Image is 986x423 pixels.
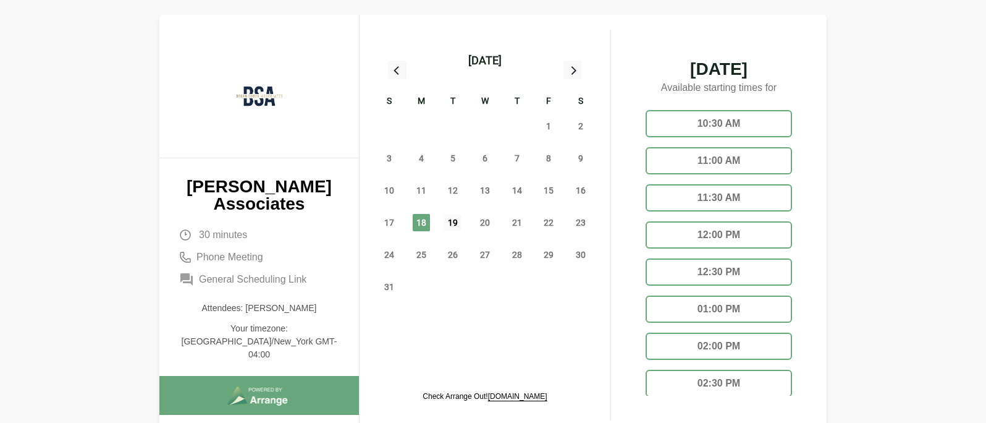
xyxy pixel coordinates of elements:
[476,214,494,231] span: Wednesday, August 20, 2025
[476,246,494,263] span: Wednesday, August 27, 2025
[199,228,247,242] span: 30 minutes
[540,182,557,199] span: Friday, August 15, 2025
[381,214,398,231] span: Sunday, August 17, 2025
[540,246,557,263] span: Friday, August 29, 2025
[533,94,565,110] div: F
[413,182,430,199] span: Monday, August 11, 2025
[437,94,469,110] div: T
[444,246,461,263] span: Tuesday, August 26, 2025
[540,150,557,167] span: Friday, August 8, 2025
[373,94,405,110] div: S
[646,184,792,211] div: 11:30 AM
[179,322,339,361] p: Your timezone: [GEOGRAPHIC_DATA]/New_York GMT-04:00
[508,214,526,231] span: Thursday, August 21, 2025
[381,246,398,263] span: Sunday, August 24, 2025
[476,150,494,167] span: Wednesday, August 6, 2025
[199,272,306,287] span: General Scheduling Link
[488,392,547,401] a: [DOMAIN_NAME]
[646,296,792,323] div: 01:00 PM
[468,52,502,69] div: [DATE]
[636,78,802,100] p: Available starting times for
[508,182,526,199] span: Thursday, August 14, 2025
[476,182,494,199] span: Wednesday, August 13, 2025
[508,150,526,167] span: Thursday, August 7, 2025
[413,214,430,231] span: Monday, August 18, 2025
[565,94,597,110] div: S
[646,333,792,360] div: 02:00 PM
[646,221,792,249] div: 12:00 PM
[572,182,589,199] span: Saturday, August 16, 2025
[508,246,526,263] span: Thursday, August 28, 2025
[405,94,437,110] div: M
[179,178,339,213] p: [PERSON_NAME] Associates
[444,150,461,167] span: Tuesday, August 5, 2025
[413,246,430,263] span: Monday, August 25, 2025
[646,110,792,137] div: 10:30 AM
[572,214,589,231] span: Saturday, August 23, 2025
[572,117,589,135] span: Saturday, August 2, 2025
[423,391,547,401] p: Check Arrange Out!
[444,182,461,199] span: Tuesday, August 12, 2025
[413,150,430,167] span: Monday, August 4, 2025
[381,150,398,167] span: Sunday, August 3, 2025
[179,302,339,315] p: Attendees: [PERSON_NAME]
[540,117,557,135] span: Friday, August 1, 2025
[572,246,589,263] span: Saturday, August 30, 2025
[469,94,501,110] div: W
[646,370,792,397] div: 02:30 PM
[381,278,398,296] span: Sunday, August 31, 2025
[636,61,802,78] span: [DATE]
[540,214,557,231] span: Friday, August 22, 2025
[646,147,792,174] div: 11:00 AM
[572,150,589,167] span: Saturday, August 9, 2025
[196,250,263,265] span: Phone Meeting
[444,214,461,231] span: Tuesday, August 19, 2025
[646,258,792,286] div: 12:30 PM
[381,182,398,199] span: Sunday, August 10, 2025
[501,94,533,110] div: T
